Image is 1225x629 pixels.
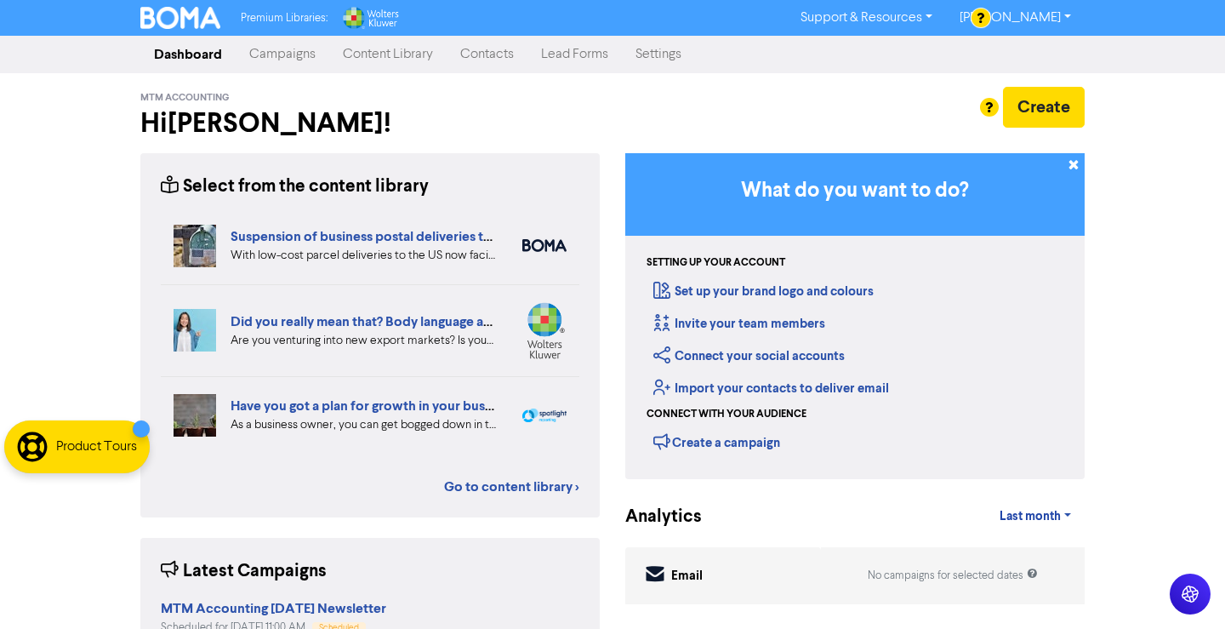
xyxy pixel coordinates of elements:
[653,316,825,332] a: Invite your team members
[647,255,785,271] div: Setting up your account
[140,37,236,71] a: Dashboard
[231,397,521,415] a: Have you got a plan for growth in your business?
[231,313,639,330] a: Did you really mean that? Body language and cross-border business
[522,409,567,422] img: spotlight
[231,416,497,434] div: As a business owner, you can get bogged down in the demands of day-to-day business. We can help b...
[1140,547,1225,629] iframe: Chat Widget
[341,7,399,29] img: Wolters Kluwer
[444,477,579,497] a: Go to content library >
[527,37,622,71] a: Lead Forms
[868,568,1038,584] div: No campaigns for selected dates
[161,558,327,585] div: Latest Campaigns
[986,500,1085,534] a: Last month
[653,283,874,300] a: Set up your brand logo and colours
[231,228,829,245] a: Suspension of business postal deliveries to the [GEOGRAPHIC_DATA]: what options do you have?
[161,603,386,616] a: MTM Accounting [DATE] Newsletter
[946,4,1085,31] a: [PERSON_NAME]
[241,13,328,24] span: Premium Libraries:
[653,348,845,364] a: Connect your social accounts
[622,37,695,71] a: Settings
[1003,87,1085,128] button: Create
[651,179,1059,203] h3: What do you want to do?
[787,4,946,31] a: Support & Resources
[625,153,1085,479] div: Getting Started in BOMA
[447,37,527,71] a: Contacts
[140,107,600,140] h2: Hi [PERSON_NAME] !
[161,174,429,200] div: Select from the content library
[653,429,780,455] div: Create a campaign
[231,332,497,350] div: Are you venturing into new export markets? Is your workforce or client base multicultural? Be awa...
[522,239,567,252] img: boma
[236,37,329,71] a: Campaigns
[231,247,497,265] div: With low-cost parcel deliveries to the US now facing tariffs, many international postal services ...
[647,407,806,422] div: Connect with your audience
[671,567,703,586] div: Email
[1000,509,1061,524] span: Last month
[522,302,567,359] img: wolters_kluwer
[625,504,681,530] div: Analytics
[140,7,220,29] img: BOMA Logo
[140,92,230,104] span: MTM Accounting
[653,380,889,397] a: Import your contacts to deliver email
[329,37,447,71] a: Content Library
[161,600,386,617] strong: MTM Accounting [DATE] Newsletter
